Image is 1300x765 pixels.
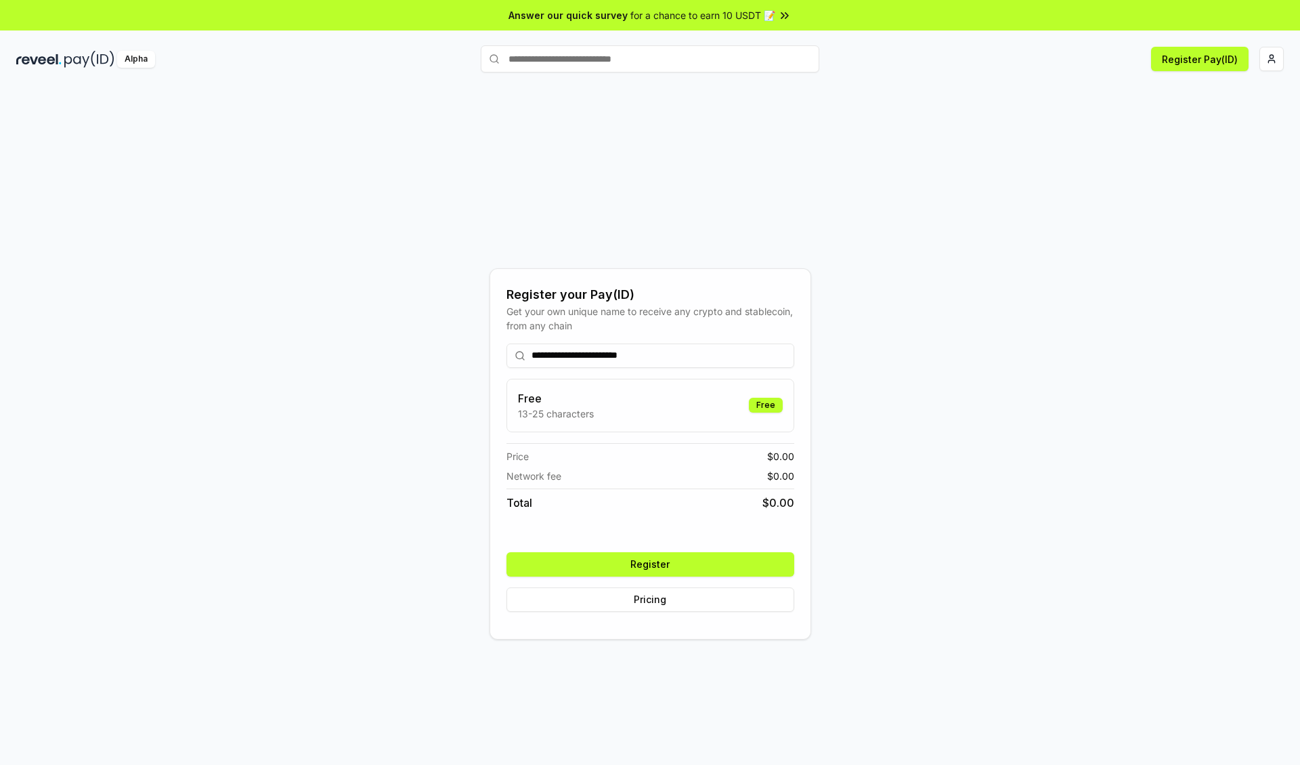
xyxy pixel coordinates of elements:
[506,449,529,463] span: Price
[518,390,594,407] h3: Free
[749,398,783,413] div: Free
[506,552,794,577] button: Register
[16,51,62,68] img: reveel_dark
[506,495,532,511] span: Total
[506,587,794,612] button: Pricing
[767,449,794,463] span: $ 0.00
[506,285,794,304] div: Register your Pay(ID)
[1151,47,1249,71] button: Register Pay(ID)
[117,51,155,68] div: Alpha
[64,51,114,68] img: pay_id
[506,304,794,333] div: Get your own unique name to receive any crypto and stablecoin, from any chain
[630,8,775,22] span: for a chance to earn 10 USDT 📝
[506,469,561,483] span: Network fee
[767,469,794,483] span: $ 0.00
[508,8,628,22] span: Answer our quick survey
[518,407,594,421] p: 13-25 characters
[762,495,794,511] span: $ 0.00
